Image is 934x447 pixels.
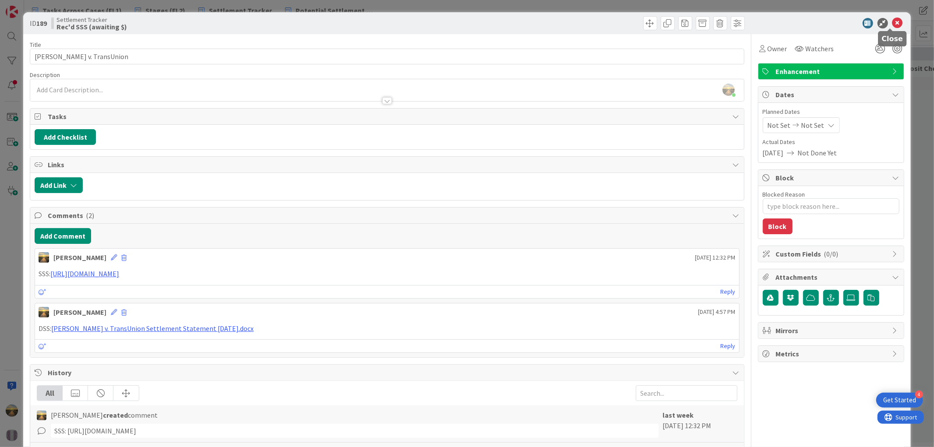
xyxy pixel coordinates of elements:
[636,385,737,401] input: Search...
[768,43,787,54] span: Owner
[695,253,736,262] span: [DATE] 12:32 PM
[776,249,888,259] span: Custom Fields
[39,324,735,334] p: DSS:
[48,159,728,170] span: Links
[18,1,40,12] span: Support
[53,307,106,317] div: [PERSON_NAME]
[723,84,735,96] img: UAoP50P0cz2MRrBPJTCT5GgYlNq4osYg.png
[48,111,728,122] span: Tasks
[798,148,837,158] span: Not Done Yet
[30,18,47,28] span: ID
[39,252,49,263] img: AS
[883,396,916,405] div: Get Started
[56,23,127,30] b: Rec'd SSS (awaiting $)
[876,393,923,408] div: Open Get Started checklist, remaining modules: 4
[801,120,825,130] span: Not Set
[763,148,784,158] span: [DATE]
[882,35,903,43] h5: Close
[776,66,888,77] span: Enhancement
[51,410,158,420] span: [PERSON_NAME] comment
[915,391,923,398] div: 4
[763,137,899,147] span: Actual Dates
[763,107,899,116] span: Planned Dates
[763,190,805,198] label: Blocked Reason
[663,410,737,438] div: [DATE] 12:32 PM
[35,129,96,145] button: Add Checklist
[663,411,694,419] b: last week
[48,210,728,221] span: Comments
[37,411,46,420] img: AS
[721,286,736,297] a: Reply
[37,386,63,401] div: All
[776,89,888,100] span: Dates
[763,218,793,234] button: Block
[806,43,834,54] span: Watchers
[36,19,47,28] b: 189
[86,211,94,220] span: ( 2 )
[824,250,839,258] span: ( 0/0 )
[768,120,791,130] span: Not Set
[776,172,888,183] span: Block
[56,16,127,23] span: Settlement Tracker
[35,177,83,193] button: Add Link
[48,367,728,378] span: History
[39,307,49,317] img: AS
[50,269,119,278] a: [URL][DOMAIN_NAME]
[35,228,91,244] button: Add Comment
[776,272,888,282] span: Attachments
[30,41,41,49] label: Title
[776,325,888,336] span: Mirrors
[51,424,658,438] div: SSS: [URL][DOMAIN_NAME]
[30,49,744,64] input: type card name here...
[698,307,736,317] span: [DATE] 4:57 PM
[53,252,106,263] div: [PERSON_NAME]
[39,269,735,279] p: SSS:
[776,348,888,359] span: Metrics
[103,411,128,419] b: created
[51,324,254,333] a: [PERSON_NAME] v. TransUnion Settlement Statement [DATE].docx
[721,341,736,352] a: Reply
[30,71,60,79] span: Description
